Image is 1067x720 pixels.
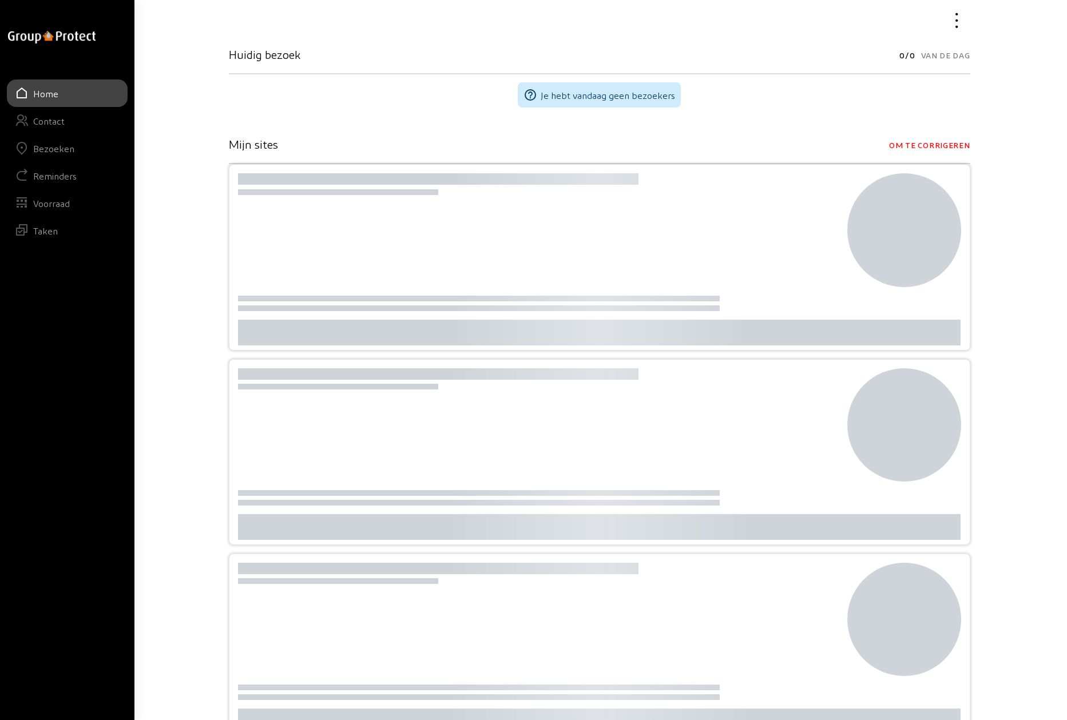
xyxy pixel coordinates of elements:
a: Voorraad [7,189,128,217]
h3: Mijn sites [229,137,278,151]
div: Contact [33,116,65,126]
mat-icon: help_outline [523,88,537,102]
img: logo-oneline.png [8,31,96,43]
div: Voorraad [33,198,70,209]
a: Reminders [7,162,128,189]
div: Taken [33,225,58,236]
h3: Huidig bezoek [229,47,300,61]
a: Bezoeken [7,134,128,162]
div: Bezoeken [33,143,74,154]
span: 0/0 [899,47,915,63]
span: Om te corrigeren [889,137,970,153]
a: Home [7,79,128,107]
div: Reminders [33,170,77,181]
a: Taken [7,217,128,244]
span: Je hebt vandaag geen bezoekers [541,90,675,101]
div: Home [33,88,58,99]
a: Contact [7,107,128,134]
span: Van de dag [921,47,970,63]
